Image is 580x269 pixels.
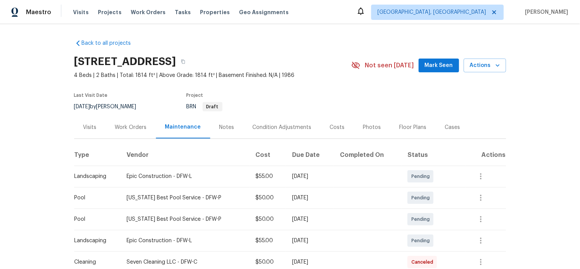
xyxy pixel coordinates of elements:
div: Landscaping [75,237,115,245]
span: Work Orders [131,8,166,16]
div: [DATE] [292,215,328,223]
span: [DATE] [74,104,90,109]
div: Work Orders [115,124,147,131]
div: Costs [330,124,345,131]
div: Maintenance [165,123,201,131]
div: [DATE] [292,194,328,202]
th: Actions [466,144,506,166]
div: by [PERSON_NAME] [74,102,146,111]
span: Properties [200,8,230,16]
th: Vendor [120,144,249,166]
span: [GEOGRAPHIC_DATA], [GEOGRAPHIC_DATA] [378,8,486,16]
h2: [STREET_ADDRESS] [74,58,176,65]
span: Projects [98,8,122,16]
div: Seven Cleaning LLC - DFW-C [127,258,243,266]
span: Tasks [175,10,191,15]
span: [PERSON_NAME] [522,8,569,16]
div: Pool [75,215,115,223]
th: Completed On [334,144,401,166]
div: $50.00 [255,194,280,202]
span: Pending [411,215,433,223]
button: Actions [464,59,506,73]
button: Copy Address [176,55,190,68]
span: Not seen [DATE] [365,62,414,69]
span: Mark Seen [425,61,453,70]
div: Condition Adjustments [253,124,312,131]
span: Project [187,93,203,98]
div: [DATE] [292,258,328,266]
span: Geo Assignments [239,8,289,16]
span: Pending [411,173,433,180]
span: Pending [411,194,433,202]
div: Notes [219,124,234,131]
div: $50.00 [255,215,280,223]
div: Epic Construction - DFW-L [127,237,243,245]
span: Pending [411,237,433,245]
th: Due Date [286,144,334,166]
div: $55.00 [255,237,280,245]
th: Status [401,144,465,166]
span: Visits [73,8,89,16]
span: Actions [470,61,500,70]
span: Last Visit Date [74,93,108,98]
div: Cases [445,124,460,131]
span: Draft [203,104,222,109]
span: Maestro [26,8,51,16]
div: Epic Construction - DFW-L [127,173,243,180]
div: $50.00 [255,258,280,266]
div: Photos [363,124,381,131]
span: Canceled [411,258,436,266]
th: Type [74,144,121,166]
div: Cleaning [75,258,115,266]
span: BRN [187,104,223,109]
button: Mark Seen [419,59,459,73]
div: $55.00 [255,173,280,180]
div: [US_STATE] Best Pool Service - DFW-P [127,215,243,223]
th: Cost [249,144,286,166]
div: Floor Plans [400,124,427,131]
a: Back to all projects [74,39,148,47]
div: Landscaping [75,173,115,180]
div: [DATE] [292,173,328,180]
span: 4 Beds | 2 Baths | Total: 1814 ft² | Above Grade: 1814 ft² | Basement Finished: N/A | 1986 [74,72,351,79]
div: Visits [83,124,97,131]
div: [DATE] [292,237,328,245]
div: Pool [75,194,115,202]
div: [US_STATE] Best Pool Service - DFW-P [127,194,243,202]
